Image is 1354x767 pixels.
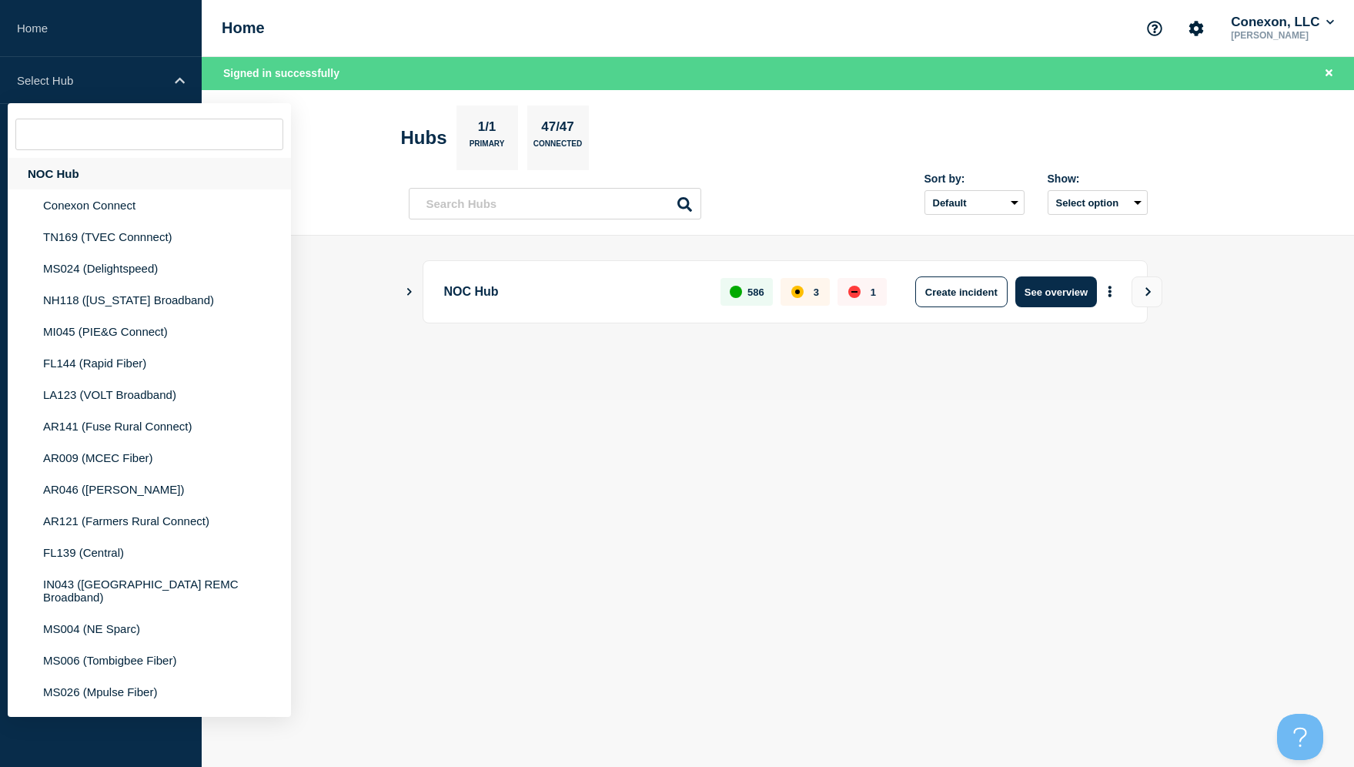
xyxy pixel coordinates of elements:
[924,190,1025,215] select: Sort by
[1100,278,1120,306] button: More actions
[1138,12,1171,45] button: Support
[222,19,265,37] h1: Home
[8,410,291,442] li: AR141 (Fuse Rural Connect)
[8,189,291,221] li: Conexon Connect
[533,139,582,156] p: Connected
[536,119,580,139] p: 47/47
[8,379,291,410] li: LA123 (VOLT Broadband)
[747,286,764,298] p: 586
[730,286,742,298] div: up
[8,442,291,474] li: AR009 (MCEC Fiber)
[1015,276,1097,307] button: See overview
[848,286,861,298] div: down
[814,286,819,298] p: 3
[401,127,447,149] h2: Hubs
[444,276,704,307] p: NOC Hub
[1048,190,1148,215] button: Select option
[409,188,701,219] input: Search Hubs
[223,67,339,79] span: Signed in successfully
[1132,276,1162,307] button: View
[8,537,291,568] li: FL139 (Central)
[8,284,291,316] li: NH118 ([US_STATE] Broadband)
[472,119,502,139] p: 1/1
[1228,15,1337,30] button: Conexon, LLC
[8,347,291,379] li: FL144 (Rapid Fiber)
[8,316,291,347] li: MI045 (PIE&G Connect)
[924,172,1025,185] div: Sort by:
[8,158,291,189] div: NOC Hub
[1228,30,1337,41] p: [PERSON_NAME]
[8,221,291,253] li: TN169 (TVEC Connnect)
[8,676,291,708] li: MS026 (Mpulse Fiber)
[8,645,291,676] li: MS006 (Tombigbee Fiber)
[791,286,804,298] div: affected
[8,708,291,739] li: MS027 (NT Spark)
[8,253,291,284] li: MS024 (Delightspeed)
[1277,714,1323,760] iframe: Help Scout Beacon - Open
[8,613,291,645] li: MS004 (NE Sparc)
[406,286,413,298] button: Show Connected Hubs
[1180,12,1212,45] button: Account settings
[871,286,876,298] p: 1
[8,474,291,505] li: AR046 ([PERSON_NAME])
[470,139,505,156] p: Primary
[915,276,1008,307] button: Create incident
[17,74,165,87] p: Select Hub
[8,568,291,613] li: IN043 ([GEOGRAPHIC_DATA] REMC Broadband)
[8,505,291,537] li: AR121 (Farmers Rural Connect)
[1319,65,1339,82] button: Close banner
[1048,172,1148,185] div: Show:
